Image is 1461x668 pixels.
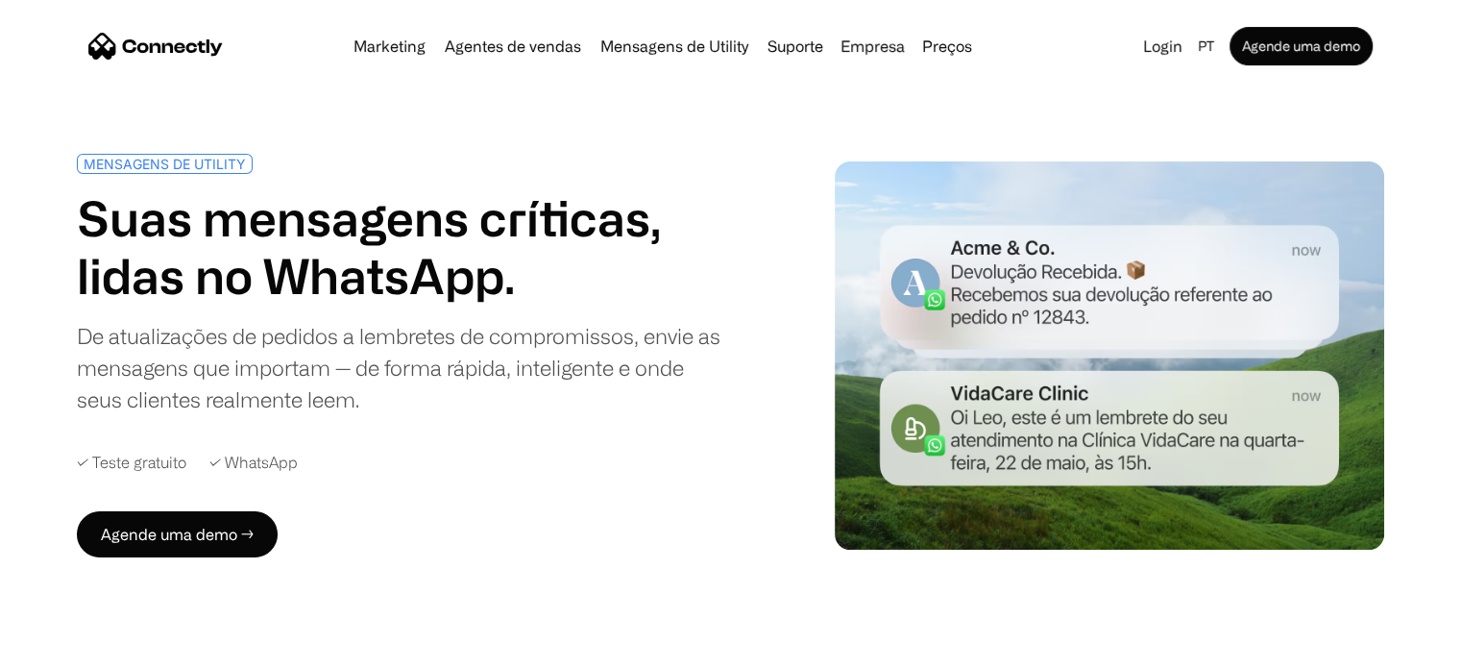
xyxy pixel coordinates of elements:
div: ✓ WhatsApp [209,454,298,472]
aside: Language selected: Português (Brasil) [19,632,115,661]
a: Agende uma demo → [77,511,278,557]
a: Preços [914,38,980,54]
div: De atualizações de pedidos a lembretes de compromissos, envie as mensagens que importam — de form... [77,320,722,415]
h1: Suas mensagens críticas, lidas no WhatsApp. [77,189,722,305]
ul: Language list [38,634,115,661]
div: Empresa [835,33,911,60]
a: Agentes de vendas [437,38,589,54]
div: Empresa [840,33,905,60]
a: Agende uma demo [1230,27,1373,65]
div: pt [1190,33,1226,60]
div: ✓ Teste gratuito [77,454,186,472]
a: Mensagens de Utility [593,38,756,54]
a: Login [1135,33,1190,60]
a: Marketing [346,38,433,54]
div: MENSAGENS DE UTILITY [84,157,246,171]
div: pt [1198,33,1214,60]
a: home [88,32,223,61]
a: Suporte [760,38,831,54]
